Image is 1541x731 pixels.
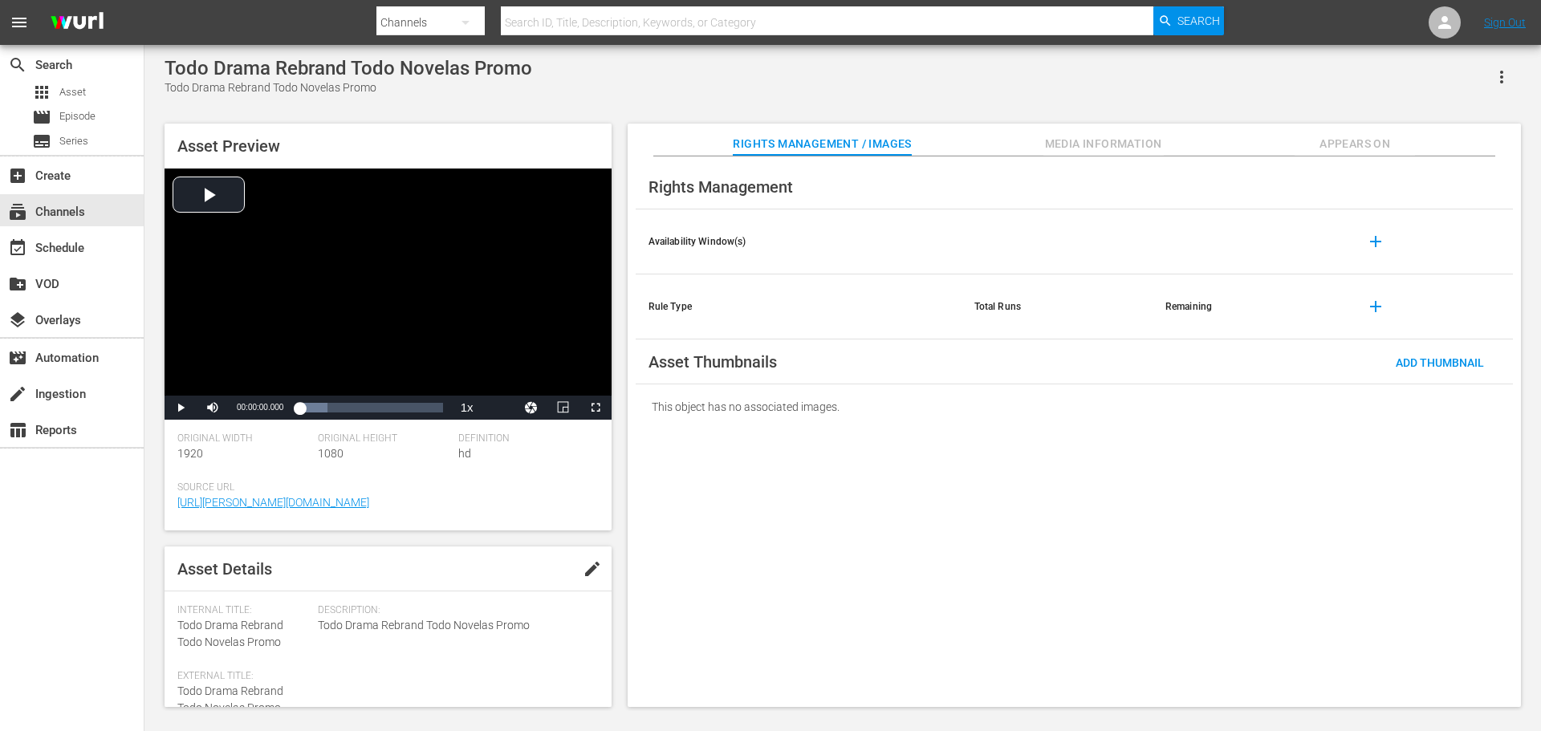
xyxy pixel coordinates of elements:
span: Schedule [8,238,27,258]
span: 00:00:00.000 [237,403,283,412]
a: Sign Out [1484,16,1526,29]
span: Search [1177,6,1220,35]
span: Asset Thumbnails [649,352,777,372]
div: Todo Drama Rebrand Todo Novelas Promo [165,57,532,79]
span: VOD [8,274,27,294]
span: add [1366,297,1385,316]
span: Todo Drama Rebrand Todo Novelas Promo [318,617,591,634]
span: 1080 [318,447,344,460]
button: Play [165,396,197,420]
span: Overlays [8,311,27,330]
span: Create [8,166,27,185]
span: Channels [8,202,27,221]
th: Total Runs [962,274,1153,339]
span: add [1366,232,1385,251]
span: Add Thumbnail [1383,356,1497,369]
span: Original Height [318,433,450,445]
span: Ingestion [8,384,27,404]
button: Fullscreen [579,396,612,420]
span: Asset [59,84,86,100]
button: Playback Rate [451,396,483,420]
button: Jump To Time [515,396,547,420]
div: This object has no associated images. [636,384,1513,429]
span: Asset [32,83,51,102]
span: menu [10,13,29,32]
span: Todo Drama Rebrand Todo Novelas Promo [177,684,283,714]
span: Episode [59,108,96,124]
button: Mute [197,396,229,420]
div: Progress Bar [299,403,442,412]
img: ans4CAIJ8jUAAAAAAAAAAAAAAAAAAAAAAAAgQb4GAAAAAAAAAAAAAAAAAAAAAAAAJMjXAAAAAAAAAAAAAAAAAAAAAAAAgAT5G... [39,4,116,42]
button: add [1356,287,1395,326]
button: edit [573,550,612,588]
span: Internal Title: [177,604,310,617]
span: Rights Management [649,177,793,197]
span: subtitles [32,132,51,151]
span: movie_filter [8,348,27,368]
span: edit [583,559,602,579]
span: Appears On [1295,134,1415,154]
th: Rule Type [636,274,962,339]
div: Todo Drama Rebrand Todo Novelas Promo [165,79,532,96]
span: Description: [318,604,591,617]
button: add [1356,222,1395,261]
span: Reports [8,420,27,440]
span: External Title: [177,670,310,683]
span: Source Url [177,481,591,494]
span: Media Information [1043,134,1164,154]
span: Series [59,133,88,149]
th: Availability Window(s) [636,209,962,274]
button: Add Thumbnail [1383,347,1497,376]
span: Original Width [177,433,310,445]
span: Asset Preview [177,136,280,156]
span: Search [8,55,27,75]
button: Picture-in-Picture [547,396,579,420]
span: 1920 [177,447,203,460]
span: Asset Details [177,559,272,579]
span: Rights Management / Images [733,134,911,154]
a: [URL][PERSON_NAME][DOMAIN_NAME] [177,496,369,509]
span: Episode [32,108,51,127]
th: Remaining [1153,274,1344,339]
span: Definition [458,433,591,445]
span: Todo Drama Rebrand Todo Novelas Promo [177,619,283,648]
div: Video Player [165,169,612,420]
span: hd [458,447,471,460]
button: Search [1153,6,1224,35]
